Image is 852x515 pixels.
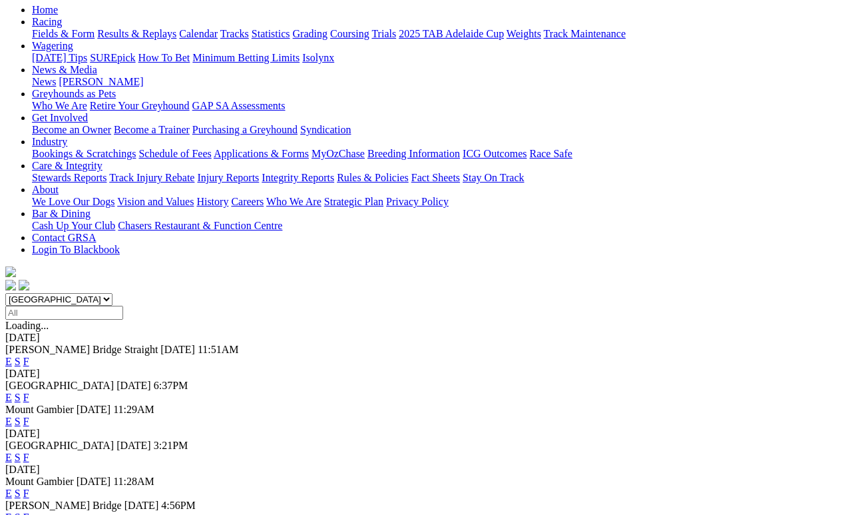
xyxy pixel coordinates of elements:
span: 6:37PM [154,380,188,391]
a: E [5,356,12,367]
a: Trials [371,28,396,39]
a: SUREpick [90,52,135,63]
a: Grading [293,28,327,39]
div: About [32,196,847,208]
span: 11:29AM [113,404,154,415]
a: Contact GRSA [32,232,96,243]
a: Become a Trainer [114,124,190,135]
a: Bookings & Scratchings [32,148,136,159]
a: F [23,488,29,499]
a: F [23,416,29,427]
a: S [15,392,21,403]
span: [GEOGRAPHIC_DATA] [5,440,114,451]
a: Care & Integrity [32,160,103,171]
a: Chasers Restaurant & Function Centre [118,220,282,231]
a: Get Involved [32,112,88,123]
a: About [32,184,59,195]
span: Loading... [5,320,49,331]
span: [DATE] [77,404,111,415]
a: Track Injury Rebate [109,172,194,183]
span: [GEOGRAPHIC_DATA] [5,380,114,391]
a: F [23,356,29,367]
span: [DATE] [116,440,151,451]
span: [DATE] [77,476,111,487]
a: How To Bet [138,52,190,63]
a: Syndication [300,124,351,135]
a: Results & Replays [97,28,176,39]
a: Strategic Plan [324,196,383,207]
span: 4:56PM [161,500,196,511]
a: Industry [32,136,67,147]
a: Login To Blackbook [32,244,120,255]
a: Tracks [220,28,249,39]
img: facebook.svg [5,280,16,290]
img: logo-grsa-white.png [5,266,16,277]
div: Care & Integrity [32,172,847,184]
a: Bar & Dining [32,208,91,219]
div: [DATE] [5,332,847,344]
a: MyOzChase [312,148,365,159]
a: Fields & Form [32,28,95,39]
a: Minimum Betting Limits [192,52,300,63]
a: News [32,76,56,87]
a: Rules & Policies [337,172,409,183]
a: History [196,196,228,207]
a: Applications & Forms [214,148,309,159]
a: GAP SA Assessments [192,100,286,111]
span: 11:51AM [198,344,239,355]
span: 11:28AM [113,476,154,487]
a: Race Safe [529,148,572,159]
a: Vision and Values [117,196,194,207]
a: Home [32,4,58,15]
a: Wagering [32,40,73,51]
a: Coursing [330,28,369,39]
a: Careers [231,196,264,207]
a: ICG Outcomes [463,148,527,159]
input: Select date [5,306,123,320]
div: [DATE] [5,428,847,440]
a: Purchasing a Greyhound [192,124,298,135]
a: Racing [32,16,62,27]
div: News & Media [32,76,847,88]
a: E [5,416,12,427]
a: 2025 TAB Adelaide Cup [399,28,504,39]
span: [DATE] [116,380,151,391]
a: Statistics [252,28,290,39]
a: Isolynx [302,52,334,63]
span: [DATE] [124,500,159,511]
a: Who We Are [266,196,321,207]
a: E [5,452,12,463]
a: Greyhounds as Pets [32,88,116,99]
div: Wagering [32,52,847,64]
a: F [23,452,29,463]
div: Industry [32,148,847,160]
div: [DATE] [5,368,847,380]
div: Bar & Dining [32,220,847,232]
span: [PERSON_NAME] Bridge [5,500,122,511]
a: Breeding Information [367,148,460,159]
a: Injury Reports [197,172,259,183]
span: Mount Gambier [5,476,74,487]
a: Schedule of Fees [138,148,211,159]
span: Mount Gambier [5,404,74,415]
div: [DATE] [5,464,847,476]
a: Retire Your Greyhound [90,100,190,111]
a: Cash Up Your Club [32,220,115,231]
a: Stewards Reports [32,172,106,183]
a: S [15,356,21,367]
a: Fact Sheets [411,172,460,183]
a: Stay On Track [463,172,524,183]
a: We Love Our Dogs [32,196,114,207]
a: F [23,392,29,403]
a: Track Maintenance [544,28,626,39]
div: Get Involved [32,124,847,136]
a: Who We Are [32,100,87,111]
a: Calendar [179,28,218,39]
a: Integrity Reports [262,172,334,183]
a: Privacy Policy [386,196,449,207]
a: S [15,416,21,427]
a: S [15,452,21,463]
a: E [5,392,12,403]
span: [PERSON_NAME] Bridge Straight [5,344,158,355]
img: twitter.svg [19,280,29,290]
